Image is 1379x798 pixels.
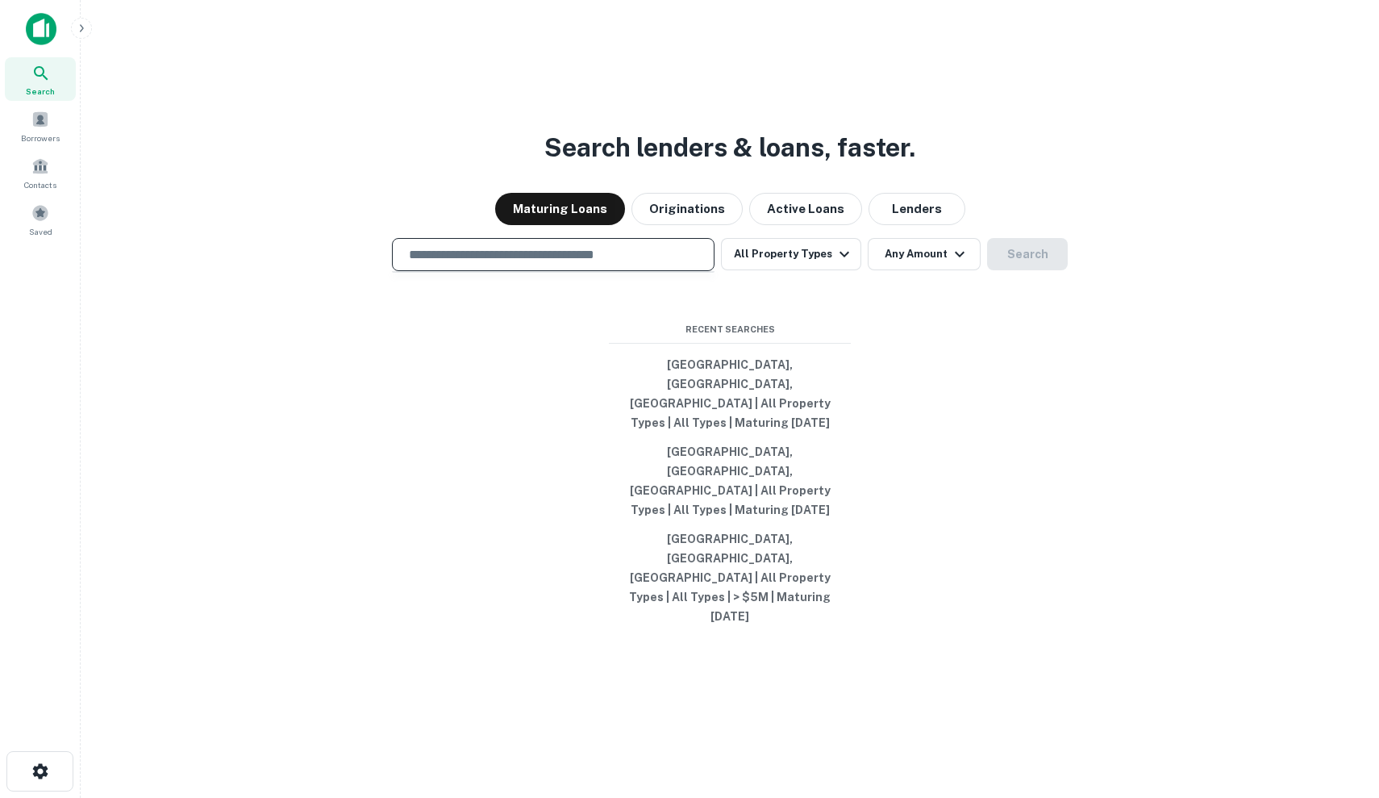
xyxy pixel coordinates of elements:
button: [GEOGRAPHIC_DATA], [GEOGRAPHIC_DATA], [GEOGRAPHIC_DATA] | All Property Types | All Types | Maturi... [609,437,851,524]
img: capitalize-icon.png [26,13,56,45]
button: Active Loans [749,193,862,225]
button: Maturing Loans [495,193,625,225]
h3: Search lenders & loans, faster. [544,128,915,167]
iframe: Chat Widget [1298,669,1379,746]
button: All Property Types [721,238,861,270]
a: Borrowers [5,104,76,148]
a: Search [5,57,76,101]
a: Contacts [5,151,76,194]
button: [GEOGRAPHIC_DATA], [GEOGRAPHIC_DATA], [GEOGRAPHIC_DATA] | All Property Types | All Types | > $5M ... [609,524,851,631]
button: [GEOGRAPHIC_DATA], [GEOGRAPHIC_DATA], [GEOGRAPHIC_DATA] | All Property Types | All Types | Maturi... [609,350,851,437]
button: Any Amount [868,238,981,270]
a: Saved [5,198,76,241]
span: Borrowers [21,132,60,144]
span: Saved [29,225,52,238]
button: Lenders [869,193,965,225]
button: Originations [631,193,743,225]
span: Search [26,85,55,98]
span: Recent Searches [609,323,851,336]
span: Contacts [24,178,56,191]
